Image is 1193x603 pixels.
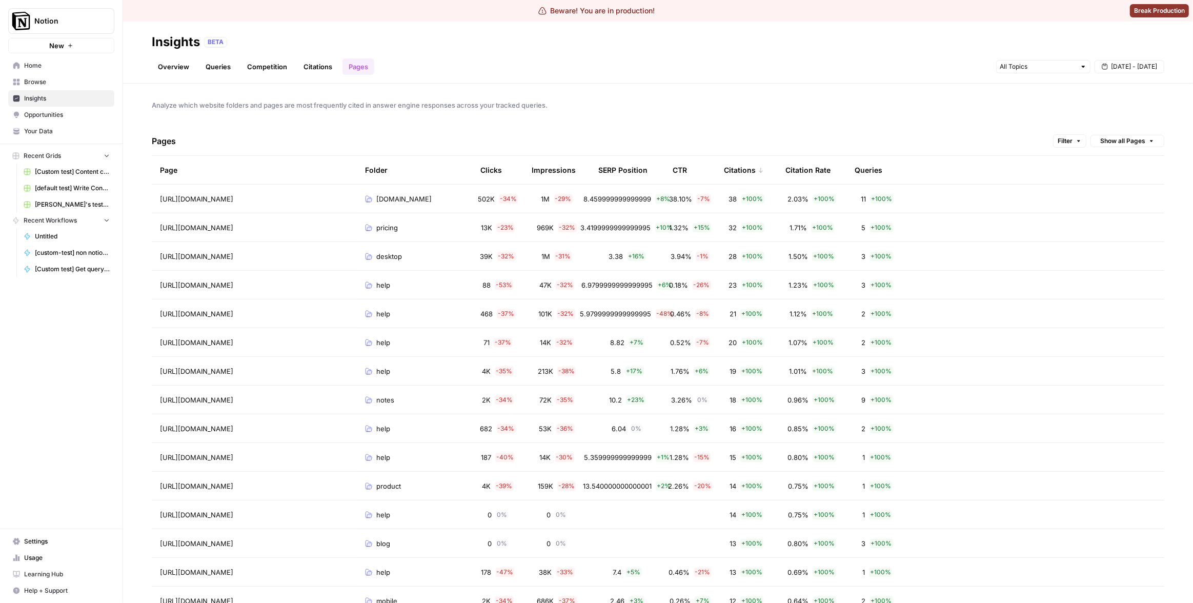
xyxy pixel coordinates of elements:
span: 1.12% [790,309,807,319]
div: CTR [673,156,687,184]
span: 0.46% [670,309,691,319]
span: Notion [34,16,96,26]
span: - 21 % [694,568,712,577]
span: 1.07% [789,337,808,348]
span: 0.80% [788,538,809,549]
span: + 100 % [813,568,836,577]
span: 6.9799999999999995 [582,280,653,290]
span: + 100 % [870,223,893,232]
span: - 23 % [496,223,515,232]
span: 53K [539,424,552,434]
span: pricing [376,223,398,233]
span: + 100 % [870,280,893,290]
span: 5.8 [611,366,621,376]
span: + 100 % [741,280,764,290]
div: Citations [724,156,764,184]
a: Citations [297,58,338,75]
span: 2 [862,309,866,319]
span: 14K [540,452,551,463]
span: + 17 % [625,367,644,376]
span: 1.28% [671,424,690,434]
span: 72K [539,395,552,405]
span: 0 % [631,424,643,433]
span: 0 % [555,539,567,548]
span: + 1 % [656,453,671,462]
span: 0.46% [669,567,690,577]
a: [custom-test] non notion page research [19,245,114,261]
span: [default test] Write Content Briefs [35,184,110,193]
span: - 35 % [556,395,574,405]
span: [URL][DOMAIN_NAME] [160,251,233,262]
a: [Custom test] Get query fanout from topic [19,261,114,277]
span: 3.38 [609,251,623,262]
span: Insights [24,94,110,103]
span: 682 [480,424,493,434]
span: - 29 % [554,194,573,204]
button: Show all Pages [1090,135,1164,147]
span: Usage [24,553,110,562]
span: 2.03% [788,194,809,204]
span: - 31 % [555,252,572,261]
span: 969K [537,223,554,233]
span: - 32 % [497,252,516,261]
span: + 7 % [629,338,644,347]
span: [URL][DOMAIN_NAME] [160,337,233,348]
span: [URL][DOMAIN_NAME] [160,452,233,463]
span: + 100 % [812,338,835,347]
span: 13 [730,567,736,577]
span: [Custom test] Get query fanout from topic [35,265,110,274]
span: Browse [24,77,110,87]
span: + 100 % [813,194,836,204]
span: 14 [730,481,736,491]
a: Your Data [8,123,114,139]
span: 0.52% [670,337,691,348]
button: Recent Workflows [8,213,114,228]
span: + 100 % [813,481,836,491]
span: + 10 % [655,223,674,232]
span: - 37 % [497,309,515,318]
span: 10.2 [609,395,622,405]
span: 71 [483,337,490,348]
div: BETA [204,37,227,47]
span: - 34 % [497,424,516,433]
a: Learning Hub [8,566,114,582]
span: 0.96% [788,395,809,405]
button: [DATE] - [DATE] [1095,60,1164,73]
span: 88 [482,280,491,290]
span: - 37 % [494,338,512,347]
span: notes [376,395,394,405]
span: 11 [861,194,866,204]
span: + 100 % [870,424,893,433]
a: [Custom test] Content creation flow [19,164,114,180]
span: Learning Hub [24,570,110,579]
span: 159K [538,481,553,491]
span: - 32 % [556,280,574,290]
span: - 32 % [558,223,577,232]
span: 38K [539,567,552,577]
span: + 100 % [813,395,836,405]
span: 38 [729,194,737,204]
span: 38.10% [669,194,692,204]
span: + 6 % [694,367,710,376]
span: + 100 % [869,481,892,491]
span: + 100 % [812,367,835,376]
span: [URL][DOMAIN_NAME] [160,223,233,233]
span: + 100 % [813,510,836,519]
span: - 35 % [495,367,514,376]
span: - 1 % [696,252,710,261]
span: 15 [730,452,736,463]
button: New [8,38,114,53]
span: 6.04 [612,424,626,434]
span: 39K [480,251,493,262]
span: 187 [481,452,491,463]
span: + 100 % [813,453,836,462]
span: 1M [541,194,550,204]
span: Help + Support [24,586,110,595]
span: - 7 % [695,338,710,347]
span: 1.32% [669,223,689,233]
button: Workspace: Notion [8,8,114,34]
span: 16 [730,424,736,434]
span: + 100 % [740,453,763,462]
span: 18 [730,395,736,405]
span: + 100 % [870,395,893,405]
